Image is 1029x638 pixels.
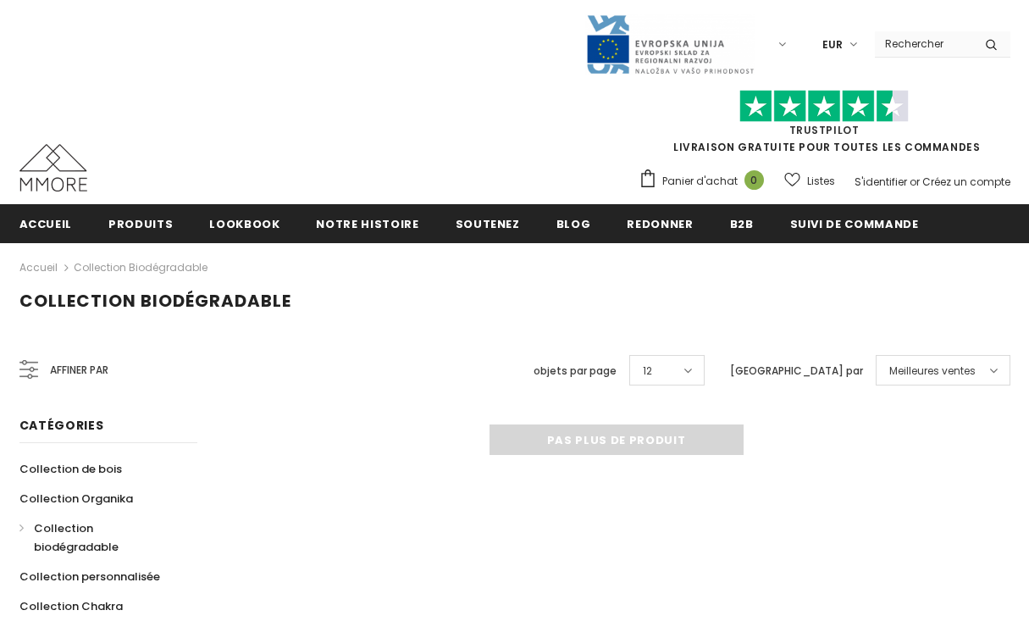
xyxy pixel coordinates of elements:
span: Blog [556,216,591,232]
label: objets par page [534,363,617,380]
span: soutenez [456,216,520,232]
a: B2B [730,204,754,242]
span: LIVRAISON GRATUITE POUR TOUTES LES COMMANDES [639,97,1010,154]
span: B2B [730,216,754,232]
span: Collection Organika [19,491,133,507]
a: Listes [784,166,835,196]
span: EUR [822,36,843,53]
span: Collection biodégradable [19,289,291,313]
a: Accueil [19,204,73,242]
a: soutenez [456,204,520,242]
span: Affiner par [50,361,108,380]
span: Meilleures ventes [889,363,976,380]
a: TrustPilot [789,123,860,137]
a: Collection Organika [19,484,133,513]
a: Collection de bois [19,454,122,484]
input: Search Site [875,31,972,56]
span: Catégories [19,417,104,434]
span: 0 [744,170,764,190]
span: Collection Chakra [19,598,123,614]
span: Panier d'achat [662,173,738,190]
a: Collection personnalisée [19,562,160,591]
a: Créez un compte [922,175,1010,189]
a: Blog [556,204,591,242]
span: Lookbook [209,216,279,232]
span: or [910,175,920,189]
a: Suivi de commande [790,204,919,242]
span: Accueil [19,216,73,232]
a: Redonner [627,204,693,242]
a: Panier d'achat 0 [639,169,772,194]
img: Cas MMORE [19,144,87,191]
a: Collection Chakra [19,591,123,621]
a: Javni Razpis [585,36,755,51]
a: S'identifier [855,175,907,189]
img: Faites confiance aux étoiles pilotes [739,90,909,123]
img: Javni Razpis [585,14,755,75]
span: Produits [108,216,173,232]
a: Collection biodégradable [19,513,179,562]
a: Accueil [19,258,58,278]
span: Notre histoire [316,216,418,232]
span: Listes [807,173,835,190]
label: [GEOGRAPHIC_DATA] par [730,363,863,380]
span: Redonner [627,216,693,232]
a: Produits [108,204,173,242]
span: Collection biodégradable [34,520,119,555]
span: Suivi de commande [790,216,919,232]
span: Collection personnalisée [19,569,160,585]
a: Lookbook [209,204,279,242]
a: Collection biodégradable [74,260,207,275]
span: 12 [643,363,652,380]
a: Notre histoire [316,204,418,242]
span: Collection de bois [19,461,122,477]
